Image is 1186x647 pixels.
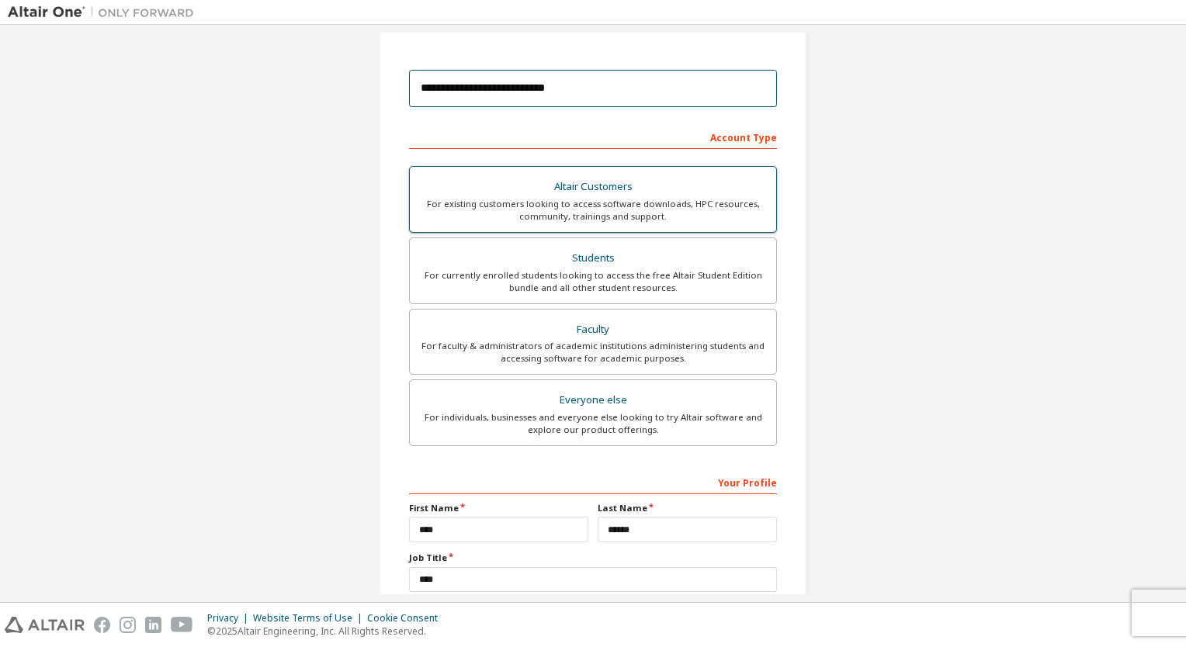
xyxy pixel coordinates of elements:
div: Account Type [409,124,777,149]
div: For existing customers looking to access software downloads, HPC resources, community, trainings ... [419,198,767,223]
div: For faculty & administrators of academic institutions administering students and accessing softwa... [419,340,767,365]
img: facebook.svg [94,617,110,633]
div: Faculty [419,319,767,341]
div: For individuals, businesses and everyone else looking to try Altair software and explore our prod... [419,411,767,436]
div: Students [419,247,767,269]
label: Last Name [598,502,777,514]
label: First Name [409,502,588,514]
div: Cookie Consent [367,612,447,625]
div: Everyone else [419,389,767,411]
img: youtube.svg [171,617,193,633]
div: Your Profile [409,469,777,494]
div: For currently enrolled students looking to access the free Altair Student Edition bundle and all ... [419,269,767,294]
p: © 2025 Altair Engineering, Inc. All Rights Reserved. [207,625,447,638]
img: linkedin.svg [145,617,161,633]
label: Job Title [409,552,777,564]
div: Altair Customers [419,176,767,198]
img: instagram.svg [120,617,136,633]
div: Privacy [207,612,253,625]
img: Altair One [8,5,202,20]
div: Website Terms of Use [253,612,367,625]
img: altair_logo.svg [5,617,85,633]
